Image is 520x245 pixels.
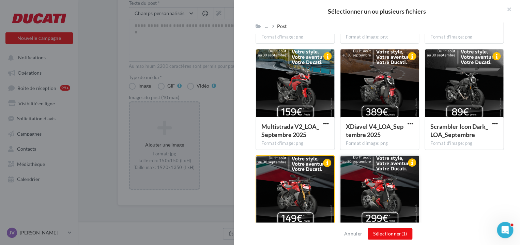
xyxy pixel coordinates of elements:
div: Format d'image: png [346,140,413,147]
button: Sélectionner(1) [368,228,412,240]
div: Format d'image: png [261,140,329,147]
span: Multistrada V2_LOA_Septembre 2025 [261,123,319,138]
h2: Sélectionner un ou plusieurs fichiers [245,8,509,14]
div: Format d'image: png [430,34,498,40]
div: Post [277,23,287,30]
span: XDiavel V4_LOA_Septembre 2025 [346,123,403,138]
button: Annuler [341,230,365,238]
div: Format d'image: png [261,34,329,40]
iframe: Intercom live chat [497,222,513,238]
span: Scrambler Icon Dark_LOA_Septembre [430,123,488,138]
span: (1) [401,231,407,236]
div: Format d'image: png [430,140,498,147]
div: ... [264,21,270,31]
div: Format d'image: png [346,34,413,40]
